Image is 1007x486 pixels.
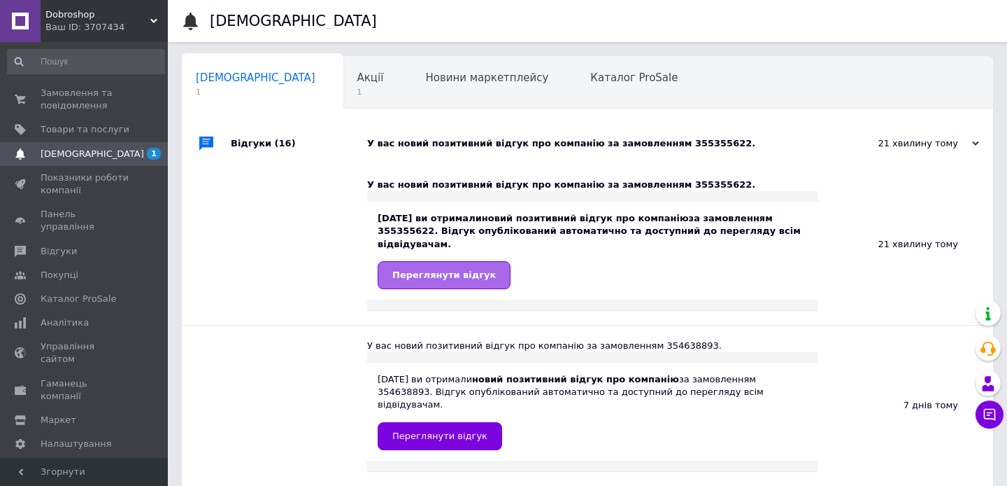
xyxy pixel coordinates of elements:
div: [DATE] ви отримали за замовленням 355355622. Відгук опублікований автоматично та доступний до пер... [378,212,808,289]
span: 1 [196,87,315,97]
span: Переглянути відгук [392,431,487,441]
span: Відгуки [41,245,77,258]
div: У вас новий позитивний відгук про компанію за замовленням 355355622. [367,179,818,191]
span: Управління сайтом [41,340,129,366]
span: 1 [147,148,161,160]
button: Чат з покупцем [976,401,1004,429]
span: Товари та послуги [41,123,129,136]
span: Dobroshop [45,8,150,21]
span: Покупці [41,269,78,282]
div: Відгуки [231,123,367,165]
span: 1 [357,87,384,97]
div: Ваш ID: 3707434 [45,21,168,34]
span: Каталог ProSale [590,71,678,84]
div: [DATE] ви отримали за замовленням 354638893. Відгук опублікований автоматично та доступний до пер... [378,373,808,450]
div: 21 хвилину тому [839,137,979,150]
span: Акції [357,71,384,84]
b: новий позитивний відгук про компанію [472,374,679,384]
span: Новини маркетплейсу [425,71,548,84]
div: 7 днів тому [818,326,993,486]
span: [DEMOGRAPHIC_DATA] [196,71,315,84]
div: 21 хвилину тому [818,165,993,325]
a: Переглянути відгук [378,422,502,450]
span: (16) [275,138,296,148]
div: У вас новий позитивний відгук про компанію за замовленням 355355622. [367,137,839,150]
span: Показники роботи компанії [41,172,129,197]
b: новий позитивний відгук про компанію [482,213,689,223]
span: Переглянути відгук [392,270,496,280]
h1: [DEMOGRAPHIC_DATA] [210,13,377,29]
span: Налаштування [41,438,112,450]
span: Каталог ProSale [41,293,116,305]
input: Пошук [7,49,165,74]
span: Панель управління [41,208,129,233]
span: Маркет [41,414,76,426]
span: Гаманець компанії [41,377,129,403]
span: [DEMOGRAPHIC_DATA] [41,148,144,160]
span: Аналітика [41,317,89,329]
div: У вас новий позитивний відгук про компанію за замовленням 354638893. [367,340,818,352]
a: Переглянути відгук [378,261,510,289]
span: Замовлення та повідомлення [41,87,129,112]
